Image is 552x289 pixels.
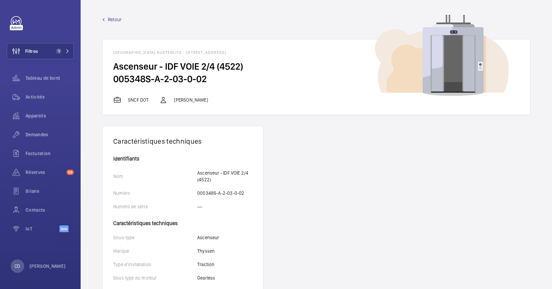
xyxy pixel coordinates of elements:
[26,75,74,81] span: Tableau de bord
[197,248,215,254] p: Thyssen
[113,203,197,210] p: Numéro de série
[26,112,74,119] span: Appareils
[197,203,203,210] p: ---
[128,97,148,103] p: SNCF DOT
[174,97,208,103] p: [PERSON_NAME]
[113,60,519,73] h2: Ascenseur - IDF VOIE 2/4 (4522)
[113,234,197,241] p: Sous-type
[113,275,197,281] p: Sous type du moteur
[113,173,197,180] p: Nom
[25,48,38,55] span: Filtres
[67,170,74,175] span: 59
[30,263,66,269] p: [PERSON_NAME]
[197,234,219,241] p: Ascenseur
[113,50,519,55] h1: [GEOGRAPHIC_DATA] AUSTERLITZ - [STREET_ADDRESS]
[197,190,244,196] p: 005348S-A-2-03-0-02
[113,73,519,85] h2: 005348S-A-2-03-0-02
[26,131,74,138] span: Demandes
[26,94,74,100] span: Activités
[26,188,74,194] span: Bilans
[113,248,197,254] p: Marque
[113,217,252,226] h4: Caractéristiques techniques
[375,15,509,96] img: device image
[113,156,252,161] h4: Identifiants
[56,48,61,54] span: 1
[26,150,74,157] span: Facturation
[113,190,197,196] p: Numéro
[59,225,69,232] span: Beta
[26,169,64,176] span: Réserves
[197,170,252,183] p: Ascenseur - IDF VOIE 2/4 (4522)
[113,261,197,268] p: Type d'installation
[26,225,59,232] span: IoT
[113,137,252,145] h1: Caractéristiques techniques
[26,207,74,213] span: Contacts
[108,16,122,23] span: Retour
[197,261,214,268] p: Traction
[7,43,74,59] button: Filtres1
[197,275,215,281] p: Gearless
[14,263,20,269] p: CD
